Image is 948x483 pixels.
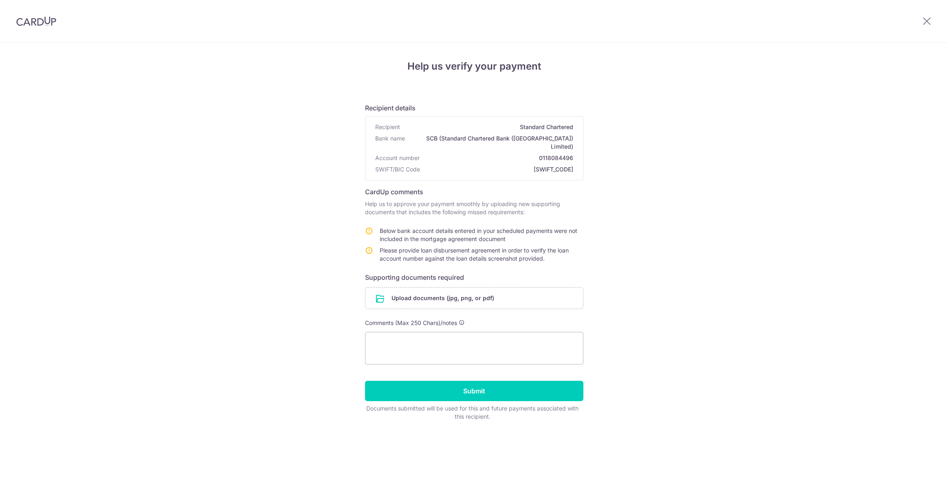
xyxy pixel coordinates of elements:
[380,227,577,242] span: Below bank account details entered in your scheduled payments were not included in the mortgage a...
[365,287,583,309] div: Upload documents (jpg, png, or pdf)
[365,381,583,401] input: Submit
[375,134,405,151] span: Bank name
[16,16,56,26] img: CardUp
[896,459,940,479] iframe: Opens a widget where you can find more information
[365,404,580,421] div: Documents submitted will be used for this and future payments associated with this recipient.
[408,134,573,151] span: SCB (Standard Chartered Bank ([GEOGRAPHIC_DATA]) Limited)
[365,103,583,113] h6: Recipient details
[375,123,400,131] span: Recipient
[375,165,420,173] span: SWIFT/BIC Code
[365,200,583,216] p: Help us to approve your payment smoothly by uploading new supporting documents that includes the ...
[380,247,569,262] span: Please provide loan disbursement agreement in order to verify the loan account number against the...
[365,59,583,74] h4: Help us verify your payment
[365,319,457,326] span: Comments (Max 250 Chars)/notes
[423,165,573,173] span: [SWIFT_CODE]
[375,154,420,162] span: Account number
[365,187,583,197] h6: CardUp comments
[423,154,573,162] span: 0118084496
[403,123,573,131] span: Standard Chartered
[365,272,583,282] h6: Supporting documents required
